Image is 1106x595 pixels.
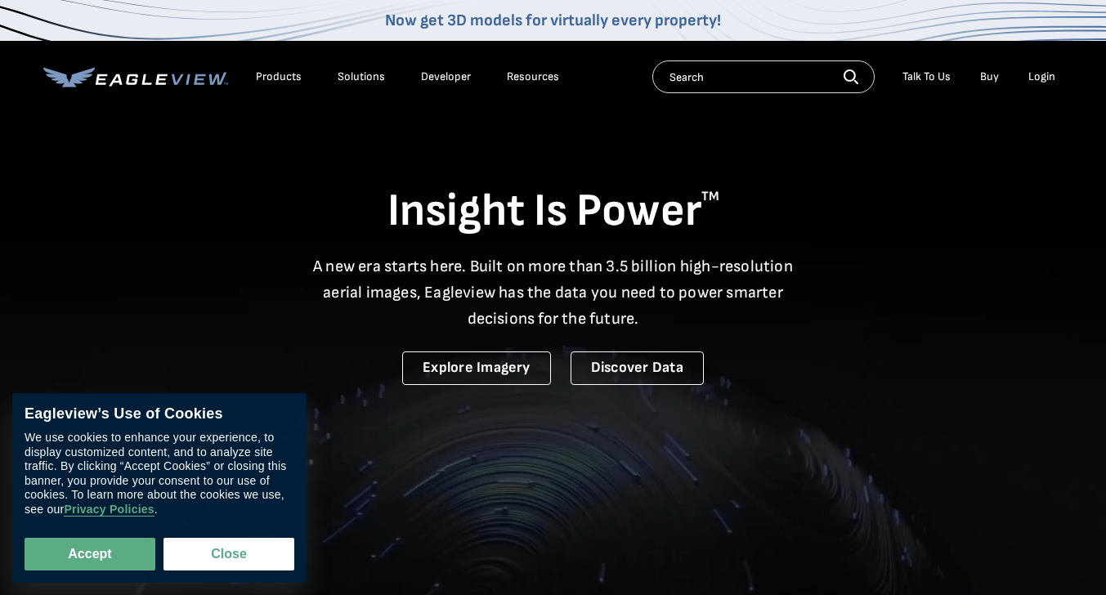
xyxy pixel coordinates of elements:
[421,69,471,84] a: Developer
[571,351,704,385] a: Discover Data
[163,538,294,570] button: Close
[402,351,551,385] a: Explore Imagery
[507,69,559,84] div: Resources
[303,253,804,332] p: A new era starts here. Built on more than 3.5 billion high-resolution aerial images, Eagleview ha...
[64,503,154,517] a: Privacy Policies
[25,405,294,423] div: Eagleview’s Use of Cookies
[385,11,721,30] a: Now get 3D models for virtually every property!
[980,69,999,84] a: Buy
[652,60,875,93] input: Search
[701,189,719,204] sup: TM
[338,69,385,84] div: Solutions
[902,69,951,84] div: Talk To Us
[25,432,294,517] div: We use cookies to enhance your experience, to display customized content, and to analyze site tra...
[1028,69,1055,84] div: Login
[25,538,155,570] button: Accept
[43,183,1063,240] h1: Insight Is Power
[256,69,302,84] div: Products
